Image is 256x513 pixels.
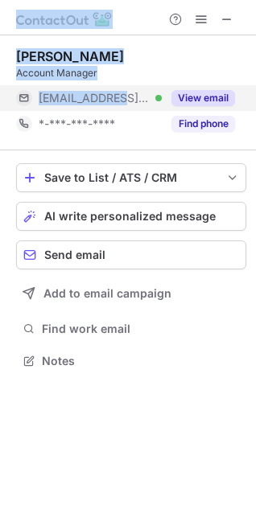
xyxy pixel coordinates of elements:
button: Add to email campaign [16,279,246,308]
div: Save to List / ATS / CRM [44,171,218,184]
span: Send email [44,248,105,261]
button: Reveal Button [171,116,235,132]
span: AI write personalized message [44,210,216,223]
div: [PERSON_NAME] [16,48,124,64]
span: Notes [42,354,240,368]
div: Account Manager [16,66,246,80]
button: save-profile-one-click [16,163,246,192]
button: Notes [16,350,246,372]
button: AI write personalized message [16,202,246,231]
button: Reveal Button [171,90,235,106]
span: [EMAIL_ADDRESS][DOMAIN_NAME] [39,91,150,105]
button: Find work email [16,318,246,340]
button: Send email [16,240,246,269]
span: Find work email [42,322,240,336]
img: ContactOut v5.3.10 [16,10,113,29]
span: Add to email campaign [43,287,171,300]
